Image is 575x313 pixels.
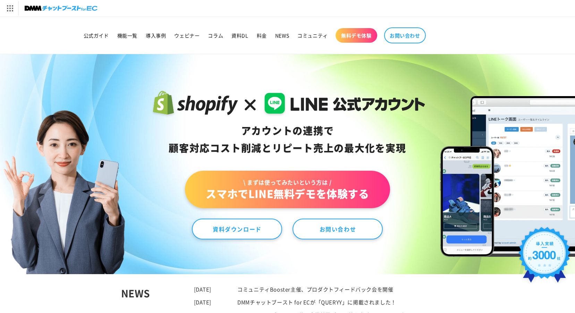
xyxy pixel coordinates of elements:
[146,32,166,39] span: 導入事例
[257,32,267,39] span: 料金
[275,32,289,39] span: NEWS
[170,28,204,43] a: ウェビナー
[79,28,113,43] a: 公式ガイド
[84,32,109,39] span: 公式ガイド
[25,3,98,13] img: チャットブーストforEC
[341,32,372,39] span: 無料デモ体験
[1,1,18,16] img: サービス
[271,28,293,43] a: NEWS
[516,224,573,290] img: 導入実績約3000社
[117,32,137,39] span: 機能一覧
[194,298,212,306] time: [DATE]
[142,28,170,43] a: 導入事例
[336,28,377,43] a: 無料デモ体験
[253,28,271,43] a: 料金
[237,286,393,293] a: コミュニティBooster主催、プロダクトフィードバック会を開催
[384,27,426,43] a: お問い合わせ
[390,32,420,39] span: お問い合わせ
[208,32,223,39] span: コラム
[192,219,282,239] a: 資料ダウンロード
[231,32,248,39] span: 資料DL
[194,286,212,293] time: [DATE]
[204,28,227,43] a: コラム
[297,32,328,39] span: コミュニティ
[227,28,252,43] a: 資料DL
[237,298,396,306] a: DMMチャットブースト for ECが「QUERYY」に掲載されました！
[293,219,383,239] a: お問い合わせ
[174,32,200,39] span: ウェビナー
[150,122,425,157] div: アカウントの連携で 顧客対応コスト削減と リピート売上の 最大化を実現
[113,28,142,43] a: 機能一覧
[185,171,390,208] a: \ まずは使ってみたいという方は /スマホでLINE無料デモを体験する
[293,28,332,43] a: コミュニティ
[206,178,369,186] span: \ まずは使ってみたいという方は /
